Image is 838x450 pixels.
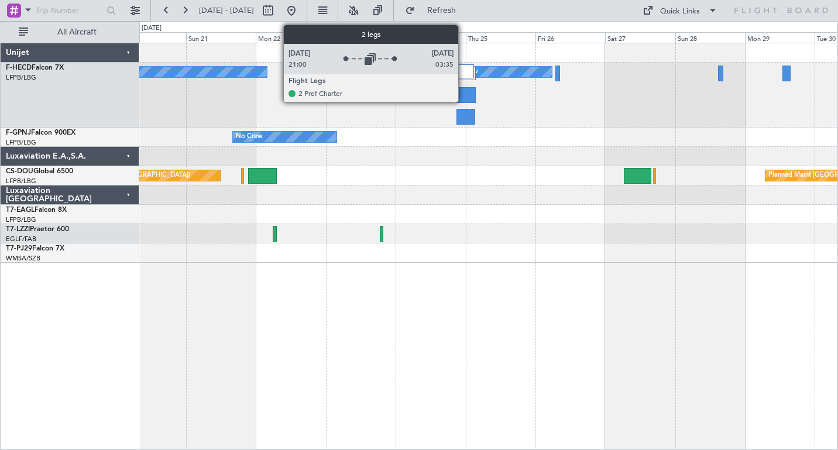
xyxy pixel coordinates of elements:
[466,32,535,43] div: Thu 25
[6,254,40,263] a: WMSA/SZB
[326,32,396,43] div: Tue 23
[637,1,723,20] button: Quick Links
[745,32,815,43] div: Mon 29
[417,6,466,15] span: Refresh
[605,32,675,43] div: Sat 27
[36,2,103,19] input: Trip Number
[6,64,64,71] a: F-HECDFalcon 7X
[675,32,745,43] div: Sun 28
[6,129,31,136] span: F-GPNJ
[6,226,30,233] span: T7-LZZI
[256,32,325,43] div: Mon 22
[186,32,256,43] div: Sun 21
[30,28,123,36] span: All Aircraft
[116,32,186,43] div: Sat 20
[199,5,254,16] span: [DATE] - [DATE]
[6,245,32,252] span: T7-PJ29
[13,23,127,42] button: All Aircraft
[236,128,263,146] div: No Crew
[6,64,32,71] span: F-HECD
[6,207,67,214] a: T7-EAGLFalcon 8X
[6,215,36,224] a: LFPB/LBG
[6,168,73,175] a: CS-DOUGlobal 6500
[400,1,470,20] button: Refresh
[142,23,162,33] div: [DATE]
[6,235,36,243] a: EGLF/FAB
[6,245,64,252] a: T7-PJ29Falcon 7X
[6,226,69,233] a: T7-LZZIPraetor 600
[6,168,33,175] span: CS-DOU
[6,177,36,186] a: LFPB/LBG
[535,32,605,43] div: Fri 26
[6,73,36,82] a: LFPB/LBG
[6,207,35,214] span: T7-EAGL
[660,6,700,18] div: Quick Links
[6,129,75,136] a: F-GPNJFalcon 900EX
[6,138,36,147] a: LFPB/LBG
[451,63,478,81] div: No Crew
[396,32,465,43] div: Wed 24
